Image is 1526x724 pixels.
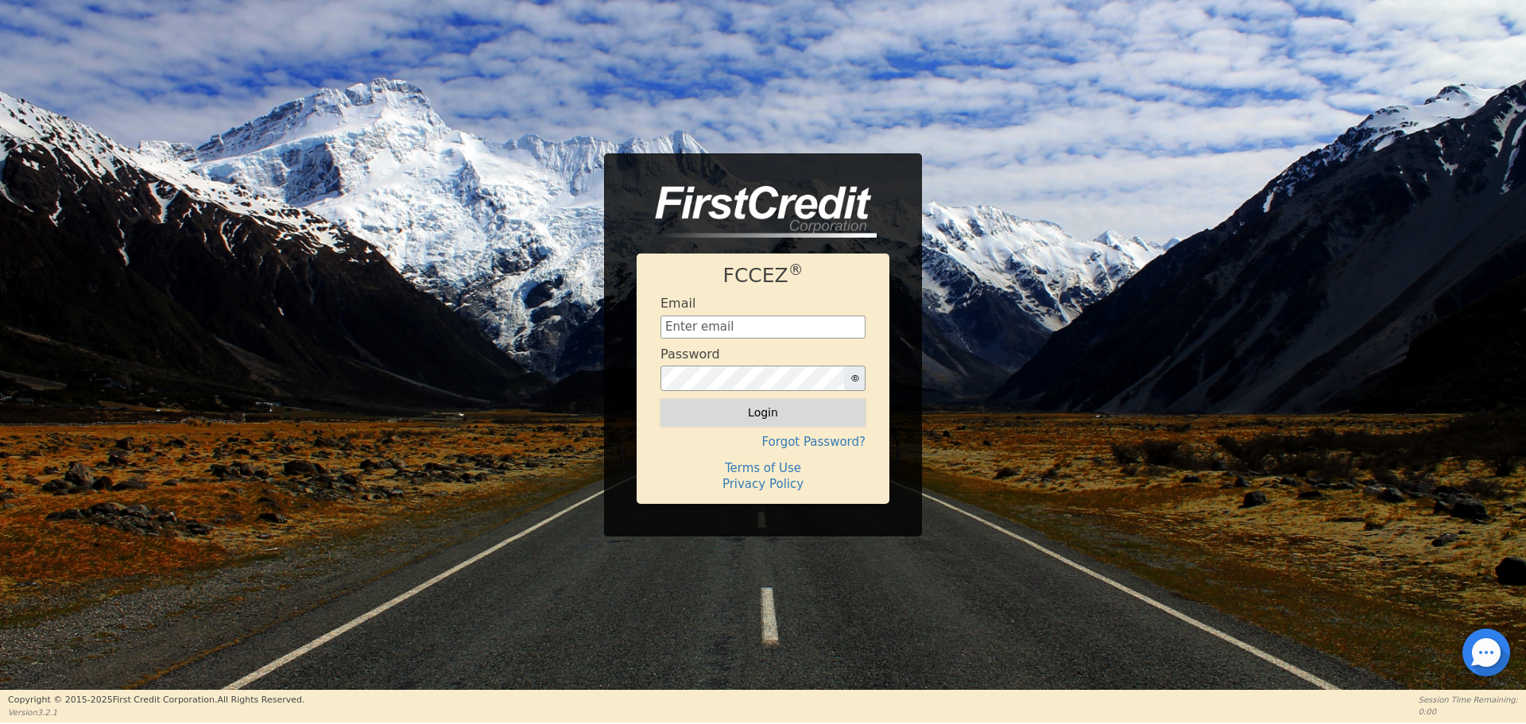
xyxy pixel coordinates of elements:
[1419,706,1518,718] p: 0:00
[637,186,877,238] img: logo-CMu_cnol.png
[8,694,304,707] p: Copyright © 2015- 2025 First Credit Corporation.
[660,399,866,426] button: Login
[217,695,304,705] span: All Rights Reserved.
[788,261,804,278] sup: ®
[660,296,695,311] h4: Email
[660,316,866,339] input: Enter email
[660,366,845,391] input: password
[660,264,866,288] h1: FCCEZ
[660,461,866,475] h4: Terms of Use
[660,477,866,491] h4: Privacy Policy
[660,347,720,362] h4: Password
[660,435,866,449] h4: Forgot Password?
[8,707,304,718] p: Version 3.2.1
[1419,694,1518,706] p: Session Time Remaining:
